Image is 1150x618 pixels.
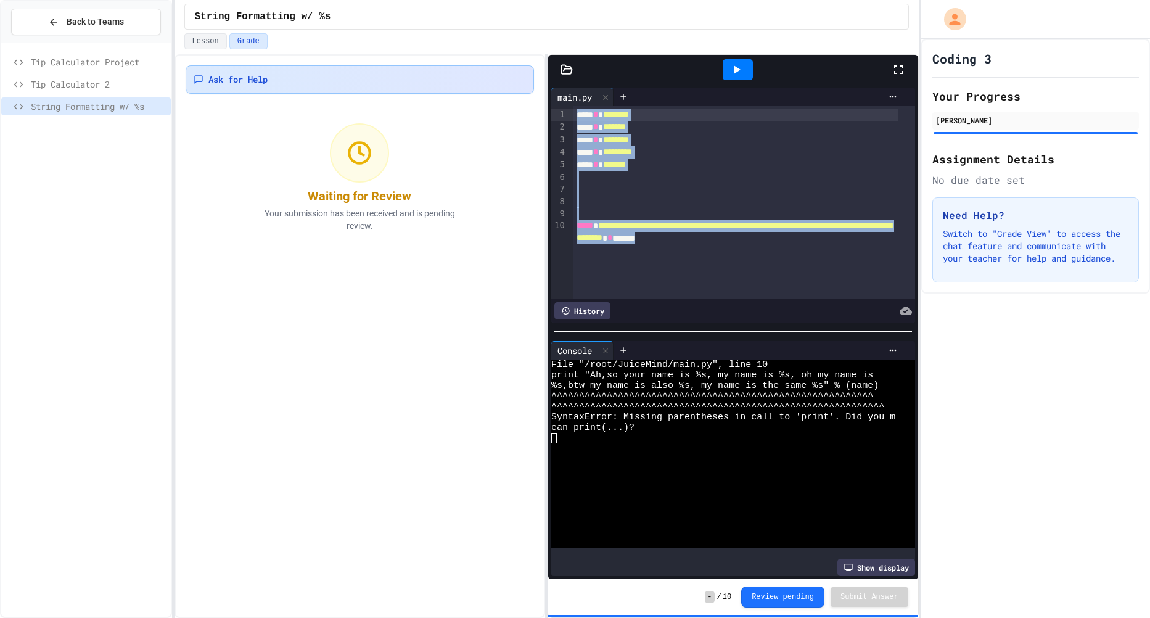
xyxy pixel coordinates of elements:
h1: Coding 3 [932,50,992,67]
span: Tip Calculator 2 [31,78,166,91]
div: 4 [551,146,567,159]
h2: Assignment Details [932,150,1139,168]
span: - [705,591,714,603]
div: 10 [551,220,567,245]
div: [PERSON_NAME] [936,115,1135,126]
h3: Need Help? [943,208,1128,223]
div: Show display [837,559,915,576]
div: 8 [551,196,567,208]
div: Console [551,344,598,357]
button: Review pending [741,587,824,608]
span: ^^^^^^^^^^^^^^^^^^^^^^^^^^^^^^^^^^^^^^^^^^^^^^^^^^^^^^^^^^^^ [551,402,884,412]
div: 1 [551,109,567,121]
span: ^^^^^^^^^^^^^^^^^^^^^^^^^^^^^^^^^^^^^^^^^^^^^^^^^^^^^^^^^^ [551,391,873,402]
span: Tip Calculator Project [31,56,166,68]
div: 3 [551,134,567,146]
span: String Formatting w/ %s [195,9,331,24]
span: String Formatting w/ %s [31,100,166,113]
div: 7 [551,183,567,196]
div: 2 [551,121,567,133]
div: My Account [931,5,969,33]
div: 6 [551,171,567,184]
button: Lesson [184,33,227,49]
p: Your submission has been received and is pending review. [248,207,470,232]
p: Switch to "Grade View" to access the chat feature and communicate with your teacher for help and ... [943,228,1128,265]
div: main.py [551,91,598,104]
div: main.py [551,88,614,106]
div: No due date set [932,173,1139,187]
span: ean print(...)? [551,422,635,433]
span: / [717,592,721,602]
div: History [554,302,610,319]
span: %s,btw my name is also %s, my name is the same %s" % (name) [551,381,879,391]
span: Submit Answer [840,592,898,602]
div: 5 [551,159,567,171]
span: print "Ah,so your name is %s, my name is %s, oh my name is [551,370,873,381]
span: 10 [723,592,731,602]
span: SyntaxError: Missing parentheses in call to 'print'. Did you m [551,412,895,422]
button: Back to Teams [11,9,161,35]
h2: Your Progress [932,88,1139,105]
div: 9 [551,208,567,220]
span: Ask for Help [208,73,268,86]
button: Submit Answer [831,587,908,607]
div: Waiting for Review [308,187,411,205]
span: File "/root/JuiceMind/main.py", line 10 [551,360,768,370]
button: Grade [229,33,268,49]
span: Back to Teams [67,15,124,28]
div: Console [551,341,614,360]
